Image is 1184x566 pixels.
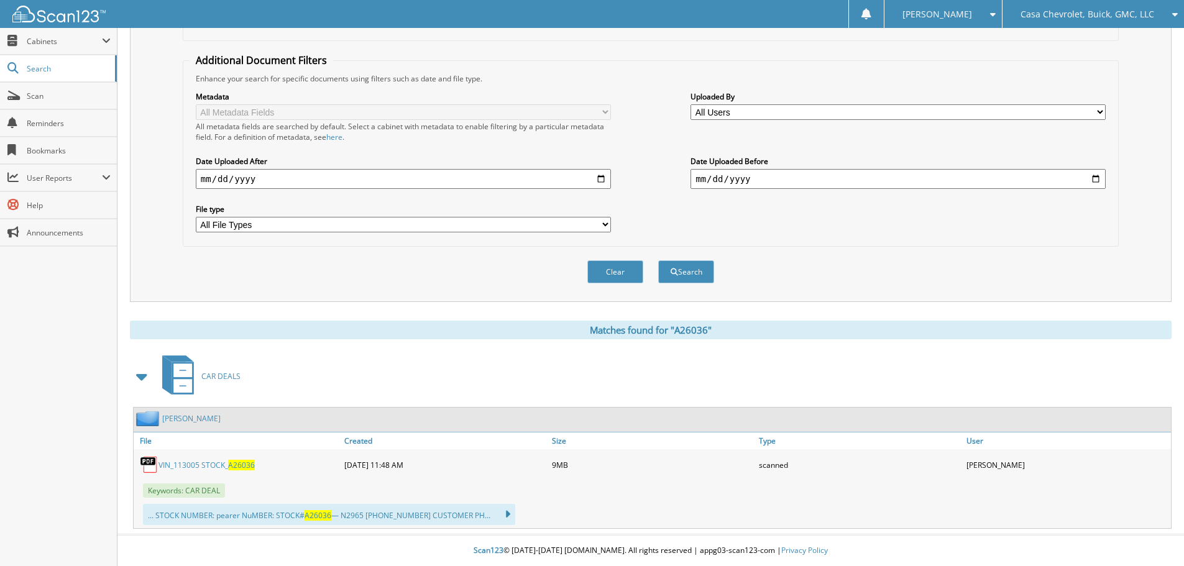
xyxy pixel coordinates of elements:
a: File [134,432,341,449]
label: Uploaded By [691,91,1106,102]
a: Size [549,432,756,449]
span: Cabinets [27,36,102,47]
label: File type [196,204,611,214]
legend: Additional Document Filters [190,53,333,67]
input: end [691,169,1106,189]
input: start [196,169,611,189]
span: Scan [27,91,111,101]
span: A26036 [228,460,255,470]
span: Keywords: CAR DEAL [143,483,225,498]
a: Created [341,432,549,449]
img: folder2.png [136,411,162,426]
div: All metadata fields are searched by default. Select a cabinet with metadata to enable filtering b... [196,121,611,142]
label: Date Uploaded After [196,156,611,167]
img: scan123-logo-white.svg [12,6,106,22]
div: [DATE] 11:48 AM [341,452,549,477]
label: Metadata [196,91,611,102]
span: Search [27,63,109,74]
div: 9MB [549,452,756,477]
span: Scan123 [474,545,503,555]
span: [PERSON_NAME] [902,11,972,18]
div: [PERSON_NAME] [963,452,1171,477]
div: scanned [756,452,963,477]
a: CAR DEALS [155,352,241,401]
a: VIN_113005 STOCK_A26036 [158,460,255,470]
span: Reminders [27,118,111,129]
span: Bookmarks [27,145,111,156]
div: Enhance your search for specific documents using filters such as date and file type. [190,73,1112,84]
a: Privacy Policy [781,545,828,555]
button: Search [658,260,714,283]
button: Clear [587,260,643,283]
div: ... STOCK NUMBER: pearer NuMBER: STOCK# — N2965 [PHONE_NUMBER] CUSTOMER PH... [143,504,515,525]
a: Type [756,432,963,449]
span: Announcements [27,227,111,238]
iframe: Chat Widget [1122,506,1184,566]
div: Matches found for "A26036" [130,321,1172,339]
span: Casa Chevrolet, Buick, GMC, LLC [1021,11,1154,18]
div: © [DATE]-[DATE] [DOMAIN_NAME]. All rights reserved | appg03-scan123-com | [117,536,1184,566]
a: User [963,432,1171,449]
img: PDF.png [140,455,158,474]
a: [PERSON_NAME] [162,413,221,424]
span: A26036 [305,510,331,521]
span: User Reports [27,173,102,183]
a: here [326,132,342,142]
span: CAR DEALS [201,371,241,381]
span: Help [27,200,111,211]
label: Date Uploaded Before [691,156,1106,167]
